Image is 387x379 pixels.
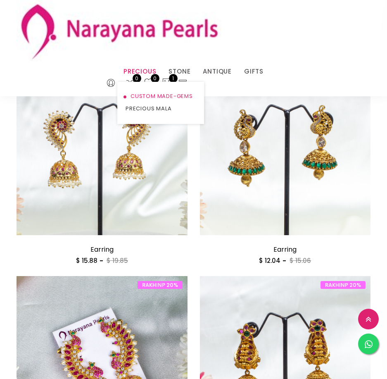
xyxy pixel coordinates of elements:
[203,65,232,78] a: ANTIQUE
[244,65,264,78] a: GIFTS
[162,78,172,88] button: 1
[90,245,114,254] a: Earring
[107,256,128,265] span: $ 19.85
[126,102,196,115] a: PRECIOUS MALA
[169,65,190,78] a: STONE
[138,281,183,289] span: RAKHINP 20%
[123,65,156,78] a: PRECIOUS
[126,90,196,102] a: CUSTOM MADE-GEMS
[169,74,178,83] span: 1
[321,281,366,289] span: RAKHINP 20%
[273,245,297,254] a: Earring
[259,256,280,265] span: $ 12.04
[126,78,135,88] a: 0
[76,256,97,265] span: $ 15.88
[133,74,141,83] span: 0
[290,256,311,265] span: $ 15.06
[144,78,154,88] a: 0
[151,74,159,83] span: 0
